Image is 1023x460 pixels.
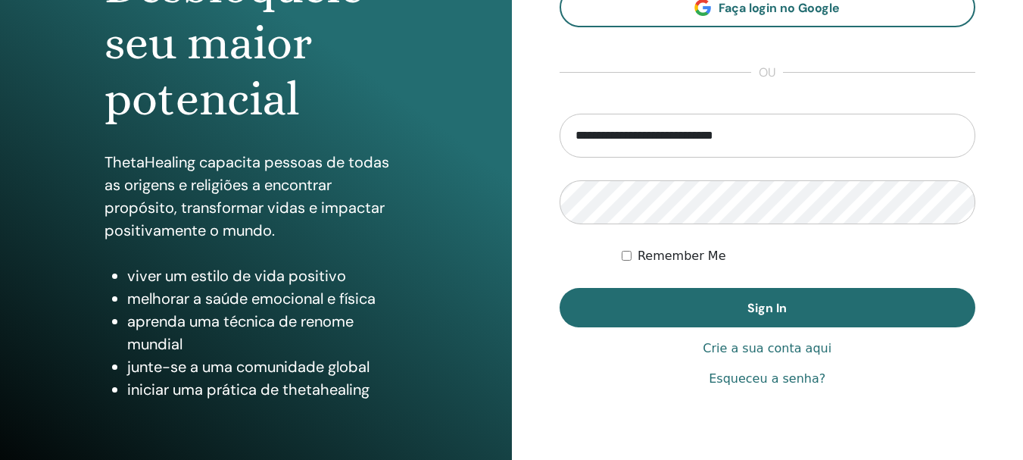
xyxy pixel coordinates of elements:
[560,288,976,327] button: Sign In
[127,264,407,287] li: viver um estilo de vida positivo
[127,287,407,310] li: melhorar a saúde emocional e física
[747,300,787,316] span: Sign In
[703,340,831,358] a: Crie a sua conta aqui
[751,64,783,82] span: ou
[127,378,407,401] li: iniciar uma prática de thetahealing
[127,355,407,378] li: junte-se a uma comunidade global
[638,247,726,265] label: Remember Me
[127,310,407,355] li: aprenda uma técnica de renome mundial
[709,370,825,388] a: Esqueceu a senha?
[622,247,975,265] div: Keep me authenticated indefinitely or until I manually logout
[104,151,407,242] p: ThetaHealing capacita pessoas de todas as origens e religiões a encontrar propósito, transformar ...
